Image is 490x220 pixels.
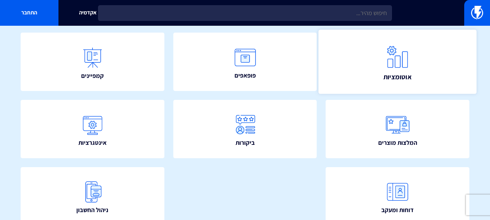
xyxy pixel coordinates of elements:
a: אינטגרציות [21,100,164,158]
span: אינטגרציות [78,138,107,147]
span: פופאפים [235,71,256,80]
span: ביקורות [236,138,255,147]
a: פופאפים [173,33,317,91]
a: המלצות מוצרים [326,100,469,158]
input: חיפוש מהיר... [98,5,392,21]
a: ביקורות [173,100,317,158]
span: המלצות מוצרים [378,138,417,147]
a: קמפיינים [21,33,164,91]
span: קמפיינים [81,71,104,80]
span: ניהול החשבון [76,206,108,215]
a: אוטומציות [319,30,477,94]
span: דוחות ומעקב [381,206,414,215]
span: אוטומציות [383,72,412,82]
